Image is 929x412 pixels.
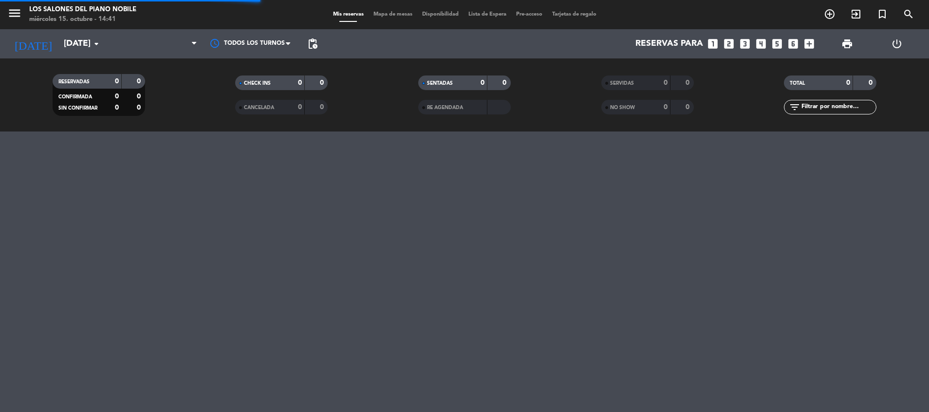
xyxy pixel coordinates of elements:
span: TOTAL [790,81,805,86]
span: SIN CONFIRMAR [58,106,97,111]
strong: 0 [137,93,143,100]
strong: 0 [664,79,668,86]
strong: 0 [502,79,508,86]
i: [DATE] [7,33,59,55]
span: NO SHOW [610,105,635,110]
strong: 0 [115,93,119,100]
strong: 0 [846,79,850,86]
span: Lista de Espera [464,12,511,17]
strong: 0 [320,104,326,111]
strong: 0 [686,104,691,111]
div: LOG OUT [872,29,922,58]
strong: 0 [115,78,119,85]
i: looks_one [706,37,719,50]
i: looks_3 [739,37,751,50]
span: RE AGENDADA [427,105,463,110]
span: Mis reservas [328,12,369,17]
span: CANCELADA [244,105,274,110]
div: Los Salones del Piano Nobile [29,5,136,15]
strong: 0 [115,104,119,111]
i: add_circle_outline [824,8,836,20]
i: looks_5 [771,37,783,50]
strong: 0 [137,104,143,111]
i: looks_6 [787,37,799,50]
span: CHECK INS [244,81,271,86]
span: Tarjetas de regalo [547,12,601,17]
i: arrow_drop_down [91,38,102,50]
i: filter_list [789,101,800,113]
button: menu [7,6,22,24]
i: looks_4 [755,37,767,50]
i: power_settings_new [891,38,903,50]
span: Mapa de mesas [369,12,417,17]
strong: 0 [298,104,302,111]
strong: 0 [481,79,484,86]
span: print [841,38,853,50]
span: SERVIDAS [610,81,634,86]
input: Filtrar por nombre... [800,102,876,112]
span: pending_actions [307,38,318,50]
span: Disponibilidad [417,12,464,17]
i: exit_to_app [850,8,862,20]
i: looks_two [723,37,735,50]
strong: 0 [320,79,326,86]
div: miércoles 15. octubre - 14:41 [29,15,136,24]
i: menu [7,6,22,20]
strong: 0 [869,79,874,86]
i: add_box [803,37,816,50]
span: Reservas para [635,39,703,49]
strong: 0 [137,78,143,85]
i: turned_in_not [876,8,888,20]
span: Pre-acceso [511,12,547,17]
strong: 0 [686,79,691,86]
span: SENTADAS [427,81,453,86]
span: CONFIRMADA [58,94,92,99]
strong: 0 [664,104,668,111]
span: RESERVADAS [58,79,90,84]
i: search [903,8,914,20]
strong: 0 [298,79,302,86]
